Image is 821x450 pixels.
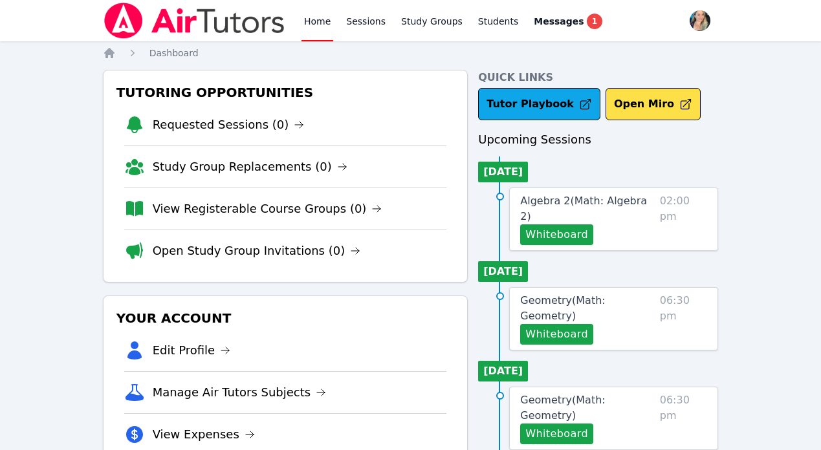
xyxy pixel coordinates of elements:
[520,324,593,345] button: Whiteboard
[114,306,457,330] h3: Your Account
[520,193,654,224] a: Algebra 2(Math: Algebra 2)
[660,293,708,345] span: 06:30 pm
[153,242,361,260] a: Open Study Group Invitations (0)
[520,392,654,423] a: Geometry(Math: Geometry)
[660,392,708,444] span: 06:30 pm
[153,425,255,444] a: View Expenses
[520,423,593,444] button: Whiteboard
[103,47,719,59] nav: Breadcrumb
[660,193,708,245] span: 02:00 pm
[587,14,602,29] span: 1
[153,158,347,176] a: Study Group Replacements (0)
[153,383,327,402] a: Manage Air Tutors Subjects
[478,361,528,381] li: [DATE]
[520,224,593,245] button: Whiteboard
[149,47,199,59] a: Dashboard
[153,116,305,134] a: Requested Sessions (0)
[534,15,584,28] span: Messages
[149,48,199,58] span: Dashboard
[478,70,718,85] h4: Quick Links
[520,293,654,324] a: Geometry(Math: Geometry)
[153,341,231,359] a: Edit Profile
[478,88,600,120] a: Tutor Playbook
[478,261,528,282] li: [DATE]
[153,200,382,218] a: View Registerable Course Groups (0)
[606,88,701,120] button: Open Miro
[520,195,647,222] span: Algebra 2 ( Math: Algebra 2 )
[114,81,457,104] h3: Tutoring Opportunities
[520,394,605,422] span: Geometry ( Math: Geometry )
[478,162,528,182] li: [DATE]
[520,294,605,322] span: Geometry ( Math: Geometry )
[103,3,286,39] img: Air Tutors
[478,131,718,149] h3: Upcoming Sessions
